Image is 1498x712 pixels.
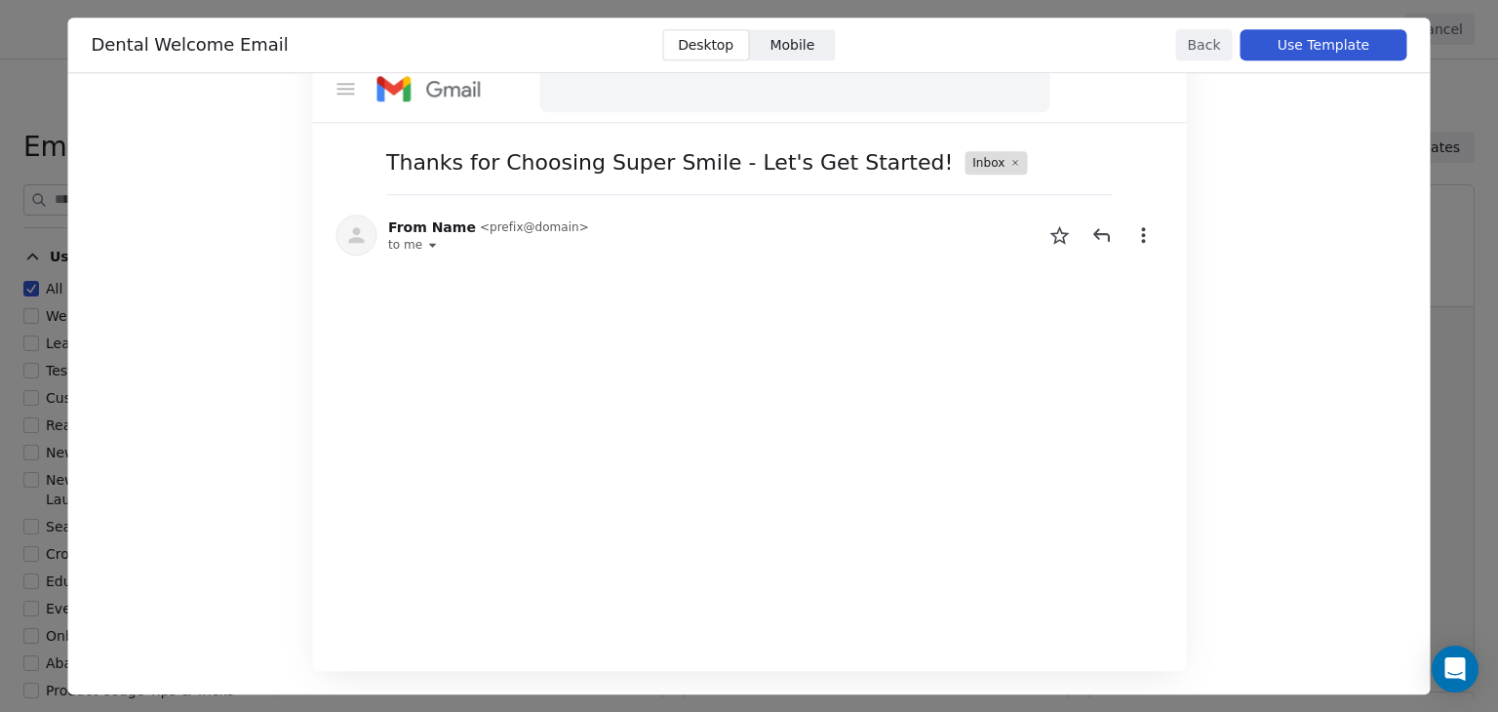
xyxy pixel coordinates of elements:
[480,219,589,235] span: < prefix@domain >
[972,155,1005,171] span: Inbox
[92,34,289,55] span: Dental Welcome Email
[769,35,814,56] span: Mobile
[335,263,1163,648] iframe: HTML Preview
[388,218,476,237] span: From Name
[386,146,953,178] span: Thanks for Choosing Super Smile - Let's Get Started!
[388,237,422,253] span: to me
[1432,646,1478,692] div: Open Intercom Messenger
[1176,29,1233,60] button: Back
[1241,29,1407,60] button: Use Template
